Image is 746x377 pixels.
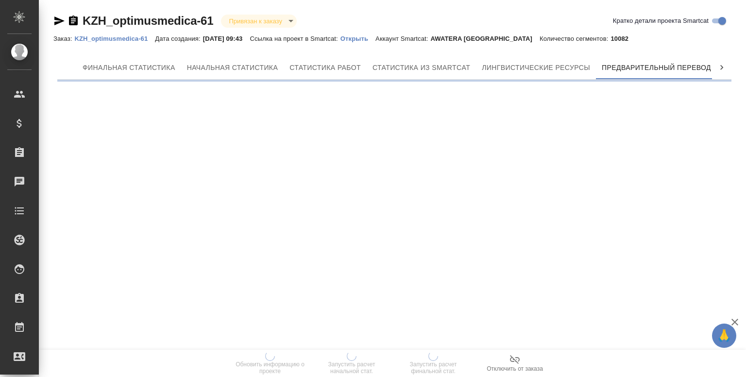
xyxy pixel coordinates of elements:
p: AWATERA [GEOGRAPHIC_DATA] [430,35,540,42]
p: Ссылка на проект в Smartcat: [250,35,340,42]
span: Предварительный перевод [602,62,711,74]
p: Количество сегментов: [540,35,610,42]
button: 🙏 [712,324,736,348]
button: Привязан к заказу [226,17,285,25]
p: Дата создания: [155,35,203,42]
span: Кратко детали проекта Smartcat [613,16,709,26]
span: 🙏 [716,326,732,346]
span: Статистика работ [289,62,361,74]
span: Статистика из Smartcat [373,62,470,74]
p: 10082 [610,35,636,42]
a: Открыть [340,34,375,42]
button: Скопировать ссылку для ЯМессенджера [53,15,65,27]
span: Лингвистические ресурсы [482,62,590,74]
a: KZH_optimusmedica-61 [83,14,213,27]
p: Открыть [340,35,375,42]
button: Скопировать ссылку [68,15,79,27]
a: KZH_optimusmedica-61 [74,34,155,42]
span: Финальная статистика [83,62,175,74]
div: Привязан к заказу [221,15,296,28]
p: Аккаунт Smartcat: [375,35,430,42]
p: Заказ: [53,35,74,42]
span: Начальная статистика [187,62,278,74]
p: [DATE] 09:43 [203,35,250,42]
p: KZH_optimusmedica-61 [74,35,155,42]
